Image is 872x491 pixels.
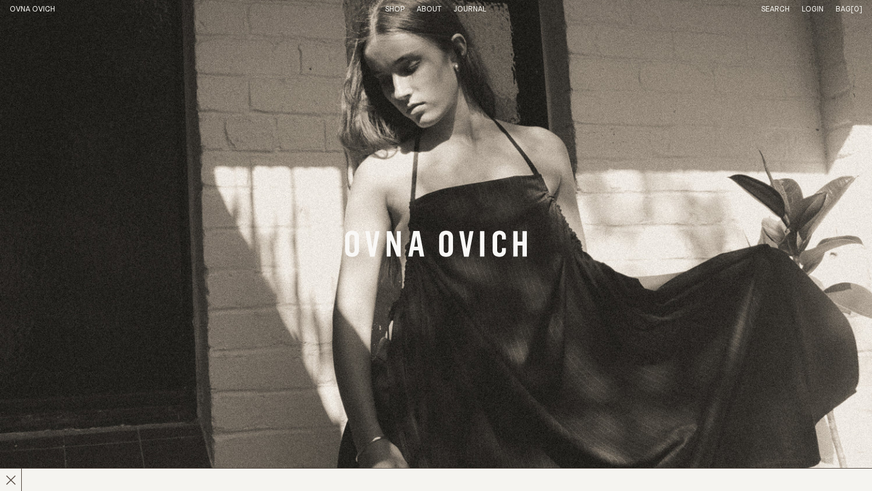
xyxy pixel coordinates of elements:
[836,5,851,13] span: Bag
[851,5,862,13] span: [0]
[10,5,55,13] a: Home
[761,5,790,13] a: Search
[454,5,486,13] a: Journal
[417,5,441,15] summary: About
[802,5,824,13] a: Login
[385,5,405,13] a: Shop
[345,230,527,261] a: Banner Link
